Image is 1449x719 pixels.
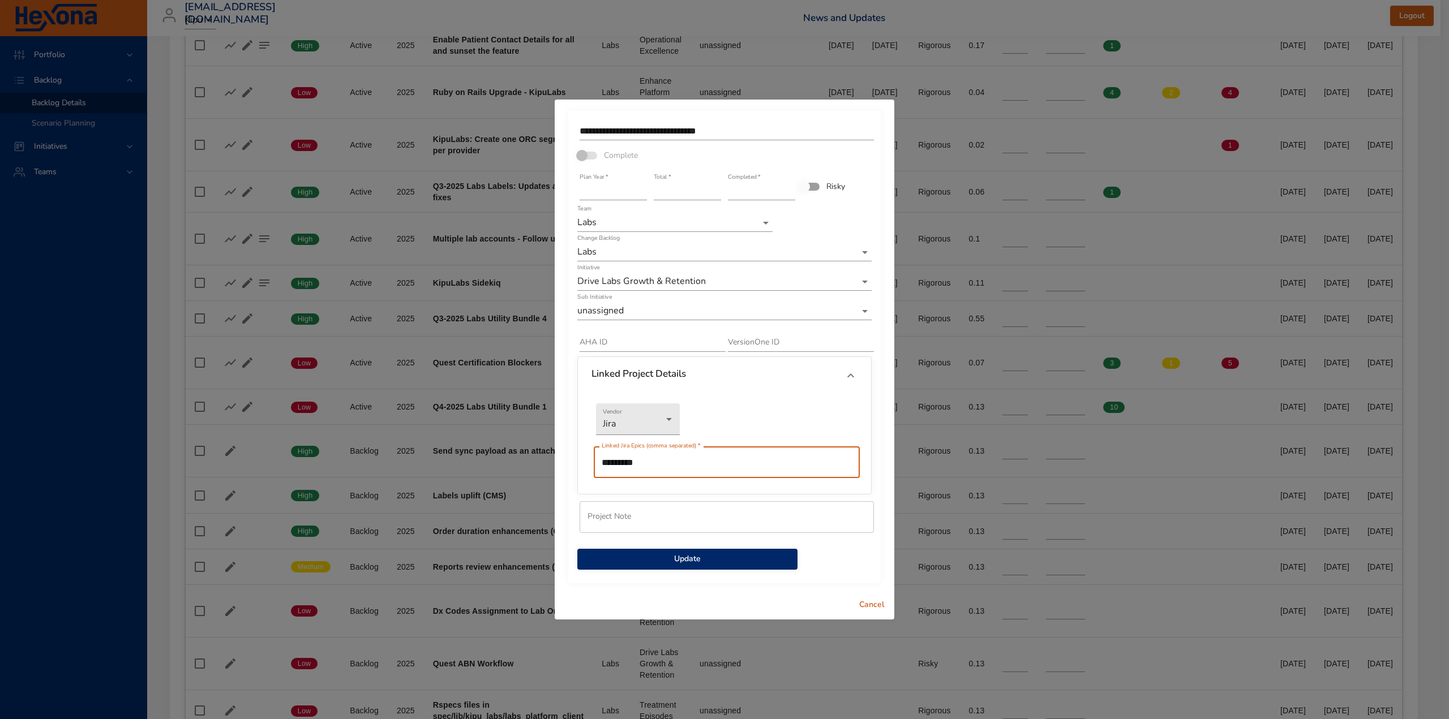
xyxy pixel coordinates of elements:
[596,403,680,435] div: Jira
[577,243,872,261] div: Labs
[728,174,761,180] label: Completed
[854,595,890,615] button: Cancel
[826,180,845,192] span: Risky
[577,264,599,270] label: Initiative
[578,357,871,394] div: Linked Project Details
[577,205,591,212] label: Team
[604,149,638,161] span: Complete
[586,552,788,566] span: Update
[591,368,686,380] h6: Linked Project Details
[577,273,872,291] div: Drive Labs Growth & Retention
[577,302,872,320] div: unassigned
[577,235,620,241] label: Change Backlog
[577,214,773,232] div: Labs
[580,174,608,180] label: Plan Year
[858,598,885,612] span: Cancel
[577,294,612,300] label: Sub Initiative
[654,174,671,180] label: Total
[577,549,798,570] button: Update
